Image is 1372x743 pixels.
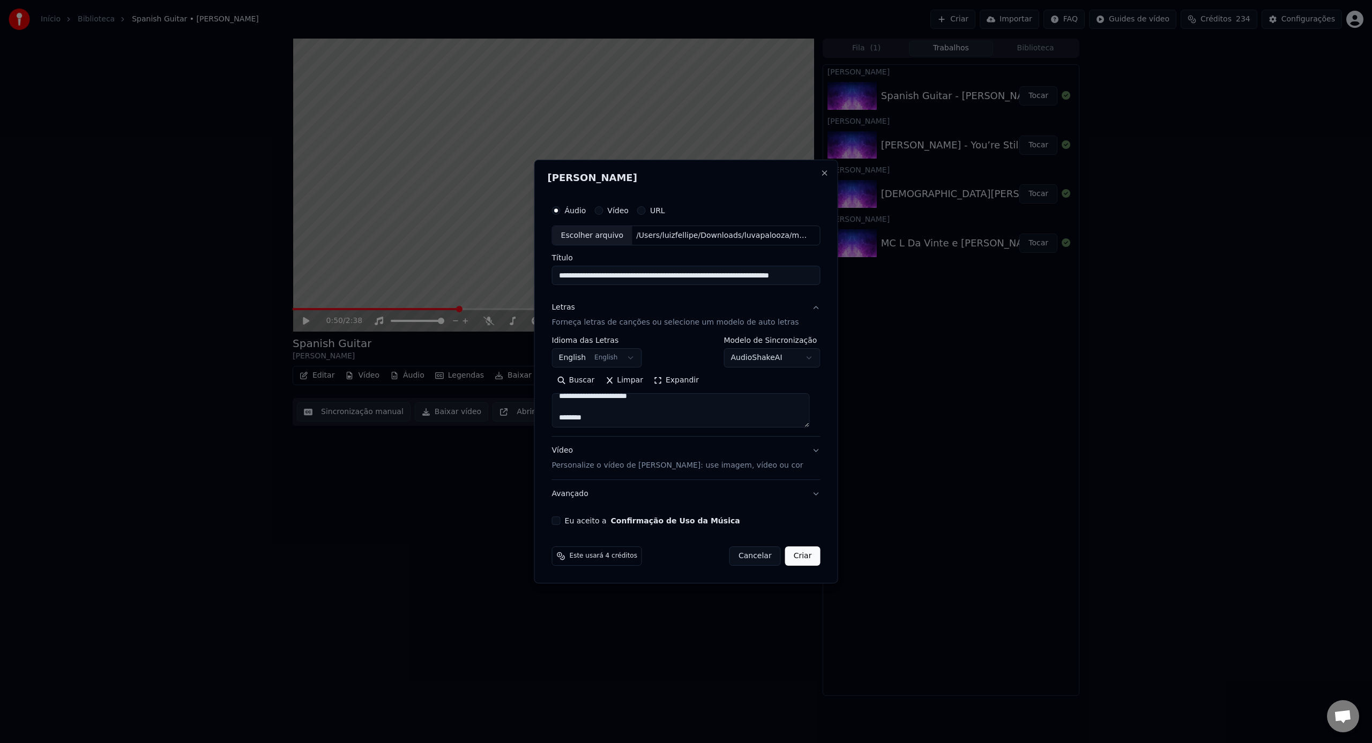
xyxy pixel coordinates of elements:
button: Cancelar [729,546,781,566]
button: Eu aceito a [611,517,740,524]
button: LetrasForneça letras de canções ou selecione um modelo de auto letras [552,294,821,337]
label: Eu aceito a [565,517,740,524]
button: Expandir [648,372,704,389]
div: LetrasForneça letras de canções ou selecione um modelo de auto letras [552,337,821,437]
label: URL [650,207,665,214]
p: Personalize o vídeo de [PERSON_NAME]: use imagem, vídeo ou cor [552,460,803,471]
div: Letras [552,303,575,313]
button: Criar [785,546,821,566]
div: /Users/luizfellipe/Downloads/luvapalooza/músicas raw/Duelo - MC [PERSON_NAME] e MC Nem (videocli... [632,230,814,241]
button: Limpar [600,372,648,389]
div: Vídeo [552,446,803,471]
label: Áudio [565,207,586,214]
button: VídeoPersonalize o vídeo de [PERSON_NAME]: use imagem, vídeo ou cor [552,437,821,480]
button: Buscar [552,372,600,389]
label: Vídeo [607,207,629,214]
div: Escolher arquivo [553,226,632,245]
h2: [PERSON_NAME] [548,173,825,183]
label: Idioma das Letras [552,337,642,344]
label: Modelo de Sincronização [724,337,820,344]
p: Forneça letras de canções ou selecione um modelo de auto letras [552,318,799,328]
label: Título [552,254,821,262]
button: Avançado [552,480,821,508]
span: Este usará 4 créditos [570,552,637,560]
